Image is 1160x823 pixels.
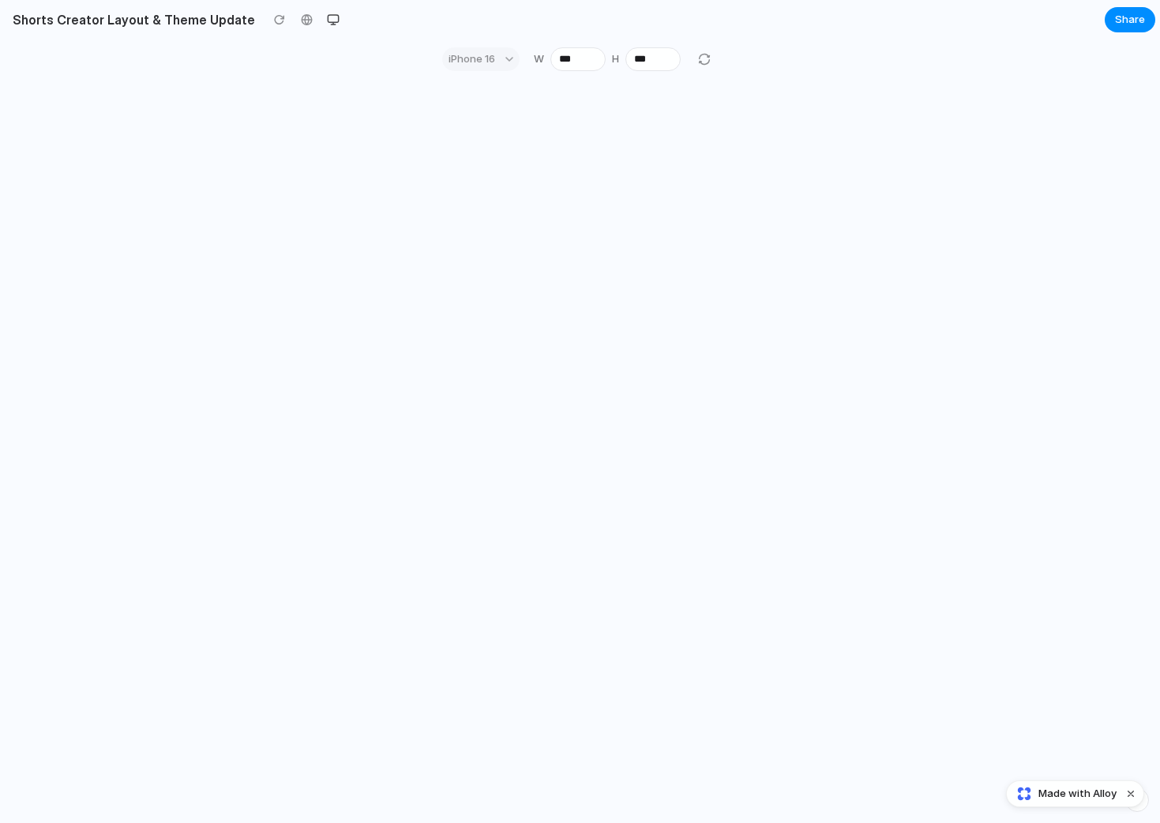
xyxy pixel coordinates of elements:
span: Share [1115,12,1145,28]
a: Made with Alloy [1007,786,1118,802]
h2: Shorts Creator Layout & Theme Update [6,10,255,29]
label: H [612,51,619,67]
button: Share [1105,7,1155,32]
button: Dismiss watermark [1121,784,1140,803]
label: W [534,51,544,67]
span: Made with Alloy [1038,786,1117,802]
